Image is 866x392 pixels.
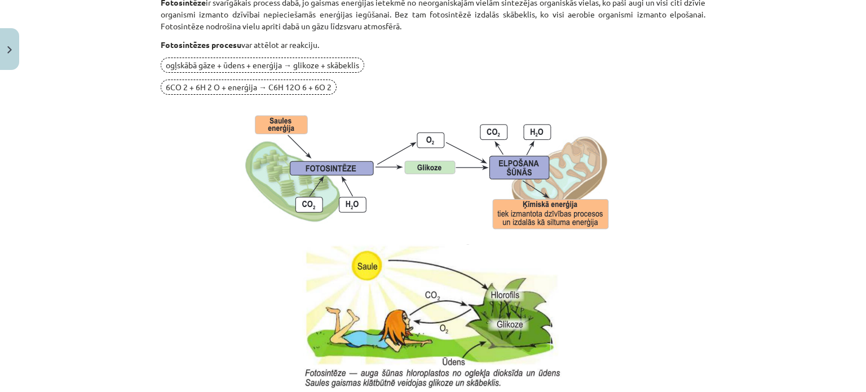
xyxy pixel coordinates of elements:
[7,46,12,54] img: icon-close-lesson-0947bae3869378f0d4975bcd49f059093ad1ed9edebbc8119c70593378902aed.svg
[161,39,705,51] p: var attēlot ar reakciju.
[161,58,364,73] span: ogļskābā gāze + ūdens + enerģija → glikoze + skābeklis
[161,39,241,50] strong: Fotosintēzes procesu
[161,80,337,95] span: 6CO 2 + 6H 2 O + enerģija → C6H 12O 6 + 6O 2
